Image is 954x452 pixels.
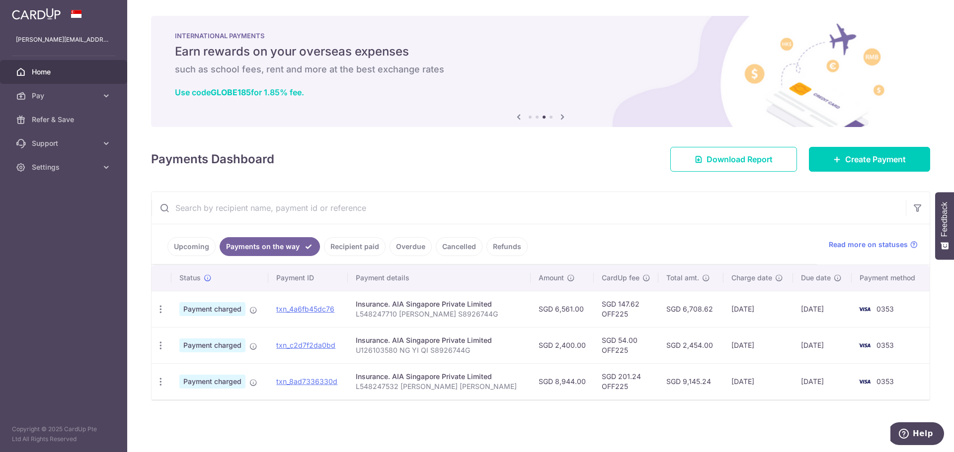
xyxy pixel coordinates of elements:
button: Feedback - Show survey [935,192,954,259]
p: U126103580 NG YI QI S8926744G [356,345,523,355]
td: [DATE] [723,291,794,327]
td: [DATE] [723,327,794,363]
span: Download Report [707,153,773,165]
span: Support [32,138,97,148]
td: SGD 6,708.62 [658,291,723,327]
span: Status [179,273,201,283]
img: Bank Card [855,339,874,351]
a: Overdue [390,237,432,256]
p: L548247532 [PERSON_NAME] [PERSON_NAME] [356,382,523,391]
div: Insurance. AIA Singapore Private Limited [356,299,523,309]
span: Home [32,67,97,77]
a: Recipient paid [324,237,386,256]
a: txn_8ad7336330d [276,377,337,386]
th: Payment details [348,265,531,291]
a: Refunds [486,237,528,256]
td: SGD 2,400.00 [531,327,594,363]
span: Due date [801,273,831,283]
td: [DATE] [793,363,852,399]
a: Cancelled [436,237,482,256]
span: Settings [32,162,97,172]
a: Download Report [670,147,797,172]
td: [DATE] [723,363,794,399]
div: Insurance. AIA Singapore Private Limited [356,335,523,345]
td: SGD 6,561.00 [531,291,594,327]
td: SGD 8,944.00 [531,363,594,399]
img: Bank Card [855,376,874,387]
a: txn_4a6fb45dc76 [276,305,334,313]
span: Create Payment [845,153,906,165]
p: [PERSON_NAME][EMAIL_ADDRESS][DOMAIN_NAME] [16,35,111,45]
a: txn_c2d7f2da0bd [276,341,335,349]
span: Payment charged [179,375,245,388]
iframe: Opens a widget where you can find more information [890,422,944,447]
a: Upcoming [167,237,216,256]
td: [DATE] [793,327,852,363]
span: Amount [539,273,564,283]
th: Payment method [852,265,930,291]
img: Bank Card [855,303,874,315]
a: Use codeGLOBE185for 1.85% fee. [175,87,304,97]
span: Pay [32,91,97,101]
th: Payment ID [268,265,348,291]
div: Insurance. AIA Singapore Private Limited [356,372,523,382]
td: SGD 9,145.24 [658,363,723,399]
span: Feedback [940,202,949,237]
h4: Payments Dashboard [151,150,274,168]
b: GLOBE185 [211,87,251,97]
span: 0353 [876,377,894,386]
span: Read more on statuses [829,240,908,250]
h6: such as school fees, rent and more at the best exchange rates [175,64,906,75]
td: SGD 54.00 OFF225 [594,327,658,363]
img: International Payment Banner [151,16,930,127]
a: Read more on statuses [829,240,918,250]
span: Charge date [731,273,772,283]
a: Create Payment [809,147,930,172]
span: Payment charged [179,302,245,316]
p: L548247710 [PERSON_NAME] S8926744G [356,309,523,319]
td: SGD 147.62 OFF225 [594,291,658,327]
input: Search by recipient name, payment id or reference [152,192,906,224]
span: Payment charged [179,338,245,352]
a: Payments on the way [220,237,320,256]
td: [DATE] [793,291,852,327]
span: Refer & Save [32,115,97,125]
span: 0353 [876,305,894,313]
h5: Earn rewards on your overseas expenses [175,44,906,60]
td: SGD 2,454.00 [658,327,723,363]
span: Total amt. [666,273,699,283]
img: CardUp [12,8,61,20]
td: SGD 201.24 OFF225 [594,363,658,399]
span: 0353 [876,341,894,349]
p: INTERNATIONAL PAYMENTS [175,32,906,40]
span: CardUp fee [602,273,639,283]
